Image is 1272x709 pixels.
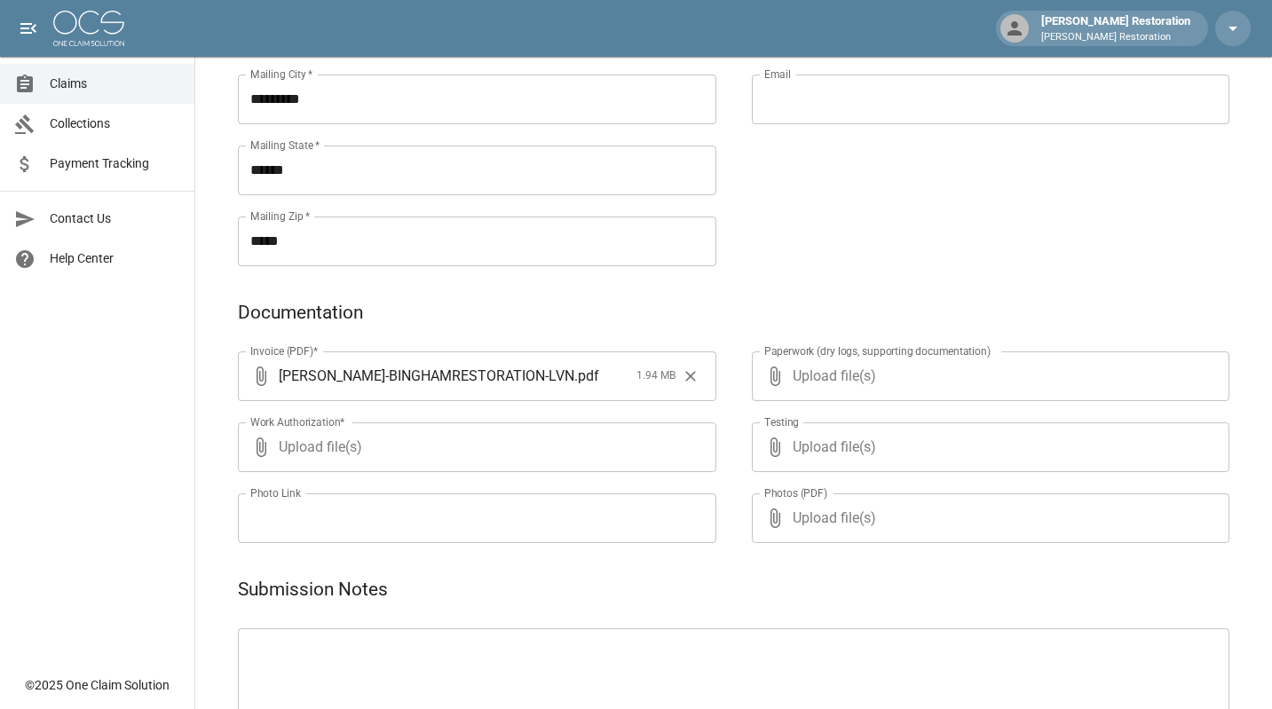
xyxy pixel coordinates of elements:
[764,485,827,500] label: Photos (PDF)
[25,676,170,694] div: © 2025 One Claim Solution
[636,367,676,385] span: 1.94 MB
[50,209,180,228] span: Contact Us
[279,422,668,472] span: Upload file(s)
[53,11,124,46] img: ocs-logo-white-transparent.png
[764,343,991,358] label: Paperwork (dry logs, supporting documentation)
[250,414,345,429] label: Work Authorization*
[793,422,1182,472] span: Upload file(s)
[574,366,599,386] span: . pdf
[793,493,1182,543] span: Upload file(s)
[11,11,46,46] button: open drawer
[279,366,574,386] span: [PERSON_NAME]-BINGHAMRESTORATION-LVN
[250,138,320,153] label: Mailing State
[250,343,319,358] label: Invoice (PDF)*
[764,67,791,82] label: Email
[1041,30,1190,45] p: [PERSON_NAME] Restoration
[250,485,301,500] label: Photo Link
[50,75,180,93] span: Claims
[50,154,180,173] span: Payment Tracking
[677,363,704,390] button: Clear
[250,67,313,82] label: Mailing City
[50,114,180,133] span: Collections
[764,414,799,429] label: Testing
[50,249,180,268] span: Help Center
[793,351,1182,401] span: Upload file(s)
[1034,12,1197,44] div: [PERSON_NAME] Restoration
[250,209,311,224] label: Mailing Zip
